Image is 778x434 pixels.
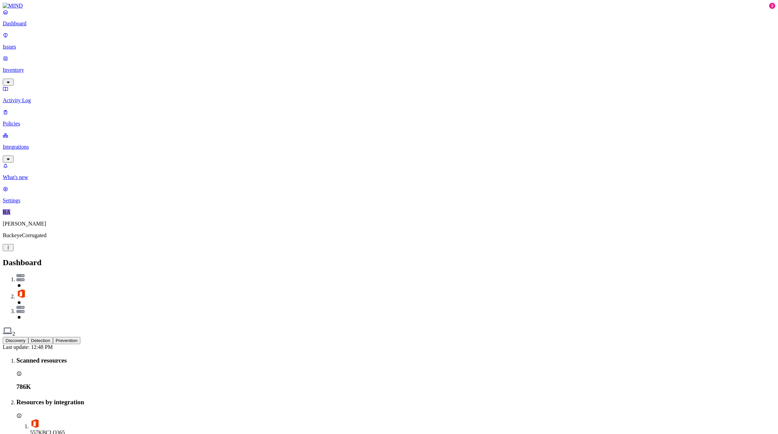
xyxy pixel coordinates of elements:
[28,337,53,344] button: Detection
[16,357,775,364] h3: Scanned resources
[16,306,25,313] img: svg%3e
[53,337,80,344] button: Prevention
[3,258,775,267] h2: Dashboard
[3,132,775,162] a: Integrations
[12,331,15,337] span: 2
[3,3,775,9] a: MIND
[3,109,775,127] a: Policies
[3,55,775,85] a: Inventory
[3,221,775,227] p: [PERSON_NAME]
[30,419,40,428] img: office-365
[16,383,775,391] h3: 786K
[3,326,12,336] img: svg%3e
[3,144,775,150] p: Integrations
[16,274,25,281] img: svg%3e
[3,67,775,73] p: Inventory
[3,209,10,215] span: RA
[3,121,775,127] p: Policies
[3,3,23,9] img: MIND
[3,186,775,204] a: Settings
[3,174,775,180] p: What's new
[3,163,775,180] a: What's new
[769,3,775,9] div: 3
[3,198,775,204] p: Settings
[3,232,775,239] p: BuckeyeCorrugated
[3,32,775,50] a: Issues
[3,44,775,50] p: Issues
[3,21,775,27] p: Dashboard
[16,289,26,298] img: svg%3e
[3,86,775,104] a: Activity Log
[3,344,53,350] span: Last update: 12:48 PM
[3,97,775,104] p: Activity Log
[3,337,28,344] button: Discovery
[3,9,775,27] a: Dashboard
[16,398,775,406] h3: Resources by integration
